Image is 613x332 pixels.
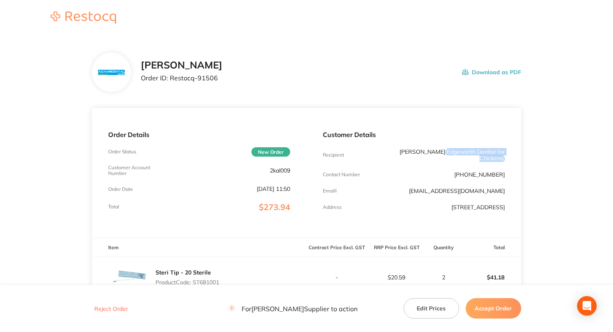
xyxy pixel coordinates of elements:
[577,296,597,316] div: Open Intercom Messenger
[323,172,360,177] p: Contact Number
[323,152,344,158] p: Recipient
[306,238,366,257] th: Contract Price Excl. GST
[257,186,290,192] p: [DATE] 11:50
[229,305,358,312] p: For [PERSON_NAME] Supplier to action
[108,204,119,210] p: Total
[451,204,505,210] p: [STREET_ADDRESS]
[461,238,521,257] th: Total
[108,149,136,155] p: Order Status
[108,165,169,176] p: Customer Account Number
[409,187,505,195] a: [EMAIL_ADDRESS][DOMAIN_NAME]
[323,188,337,194] p: Emaill
[404,298,459,319] button: Edit Prices
[108,131,290,138] p: Order Details
[141,60,222,71] h2: [PERSON_NAME]
[98,70,125,75] img: N3hiYW42Mg
[454,171,505,178] p: [PHONE_NUMBER]
[323,131,505,138] p: Customer Details
[466,298,521,319] button: Accept Order
[108,257,149,298] img: YXZqMGVhNQ
[323,204,342,210] p: Address
[461,268,520,287] p: $41.18
[270,167,290,174] p: 2kal009
[307,274,366,281] p: -
[155,269,211,276] a: Steri Tip - 20 Sterile
[42,11,124,25] a: Restocq logo
[366,238,426,257] th: RRP Price Excl. GST
[427,274,460,281] p: 2
[155,279,219,286] p: Product Code: ST681001
[462,60,521,85] button: Download as PDF
[445,148,505,162] span: ( Edgeworth Dentist for Chickens )
[42,11,124,24] img: Restocq logo
[426,238,461,257] th: Quantity
[251,147,290,157] span: New Order
[141,74,222,82] p: Order ID: Restocq- 91506
[92,238,306,257] th: Item
[259,202,290,212] span: $273.94
[367,274,426,281] p: $20.59
[384,148,505,162] p: [PERSON_NAME]
[108,186,133,192] p: Order Date
[92,305,130,312] button: Reject Order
